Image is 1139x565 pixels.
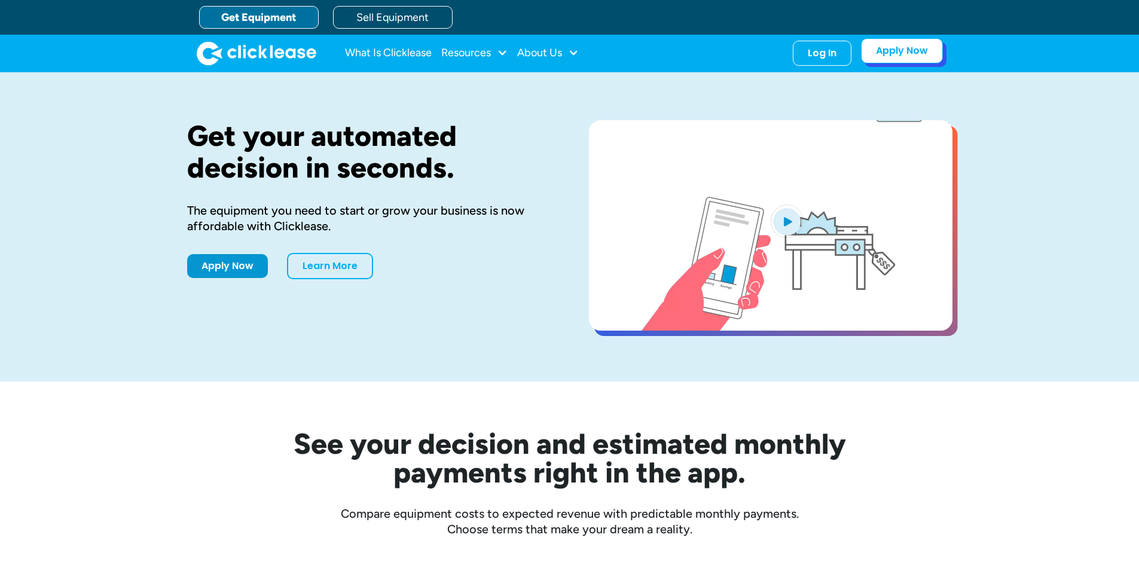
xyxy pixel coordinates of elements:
[235,429,905,487] h2: See your decision and estimated monthly payments right in the app.
[808,47,836,59] div: Log In
[197,41,316,65] img: Clicklease logo
[771,204,803,238] img: Blue play button logo on a light blue circular background
[187,254,268,278] a: Apply Now
[199,6,319,29] a: Get Equipment
[345,41,432,65] a: What Is Clicklease
[287,253,373,279] a: Learn More
[187,120,551,184] h1: Get your automated decision in seconds.
[517,41,579,65] div: About Us
[333,6,453,29] a: Sell Equipment
[861,38,943,63] a: Apply Now
[197,41,316,65] a: home
[187,203,551,234] div: The equipment you need to start or grow your business is now affordable with Clicklease.
[187,506,952,537] div: Compare equipment costs to expected revenue with predictable monthly payments. Choose terms that ...
[441,41,508,65] div: Resources
[589,120,952,331] a: open lightbox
